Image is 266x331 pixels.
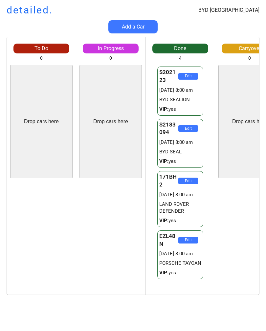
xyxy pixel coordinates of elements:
div: S2183094 [159,121,178,137]
strong: VIP: [159,218,168,224]
div: 0 [109,55,112,62]
div: yes [159,106,201,113]
div: yes [159,158,201,165]
button: Edit [178,178,198,184]
strong: VIP: [159,270,168,276]
div: BYD [GEOGRAPHIC_DATA] [198,7,259,14]
div: To Do [13,45,69,52]
div: yes [159,217,201,224]
div: [DATE] 8:00 am [159,87,201,94]
div: LAND ROVER DEFENDER [159,201,201,215]
strong: VIP: [159,158,168,164]
div: [DATE] 8:00 am [159,250,201,257]
div: Drop cars here [24,118,59,125]
div: 0 [40,55,43,62]
div: yes [159,269,201,276]
button: Edit [178,125,198,132]
div: [DATE] 8:00 am [159,191,201,198]
div: Drop cars here [93,118,128,125]
button: Edit [178,73,198,80]
button: Add a Car [108,20,158,33]
div: In Progress [83,45,139,52]
div: BYD SEALION [159,96,201,103]
div: 0 [248,55,251,62]
div: S202123 [159,68,178,84]
div: BYD SEAL [159,148,201,155]
div: Done [152,45,208,52]
h1: detailed. [7,3,53,17]
div: [DATE] 8:00 am [159,139,201,146]
div: 4 [179,55,182,62]
div: PORSCHE TAYCAN [159,260,201,267]
strong: VIP: [159,106,168,112]
button: Edit [178,237,198,243]
div: EZL48N [159,232,178,248]
div: 171BH2 [159,173,178,189]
